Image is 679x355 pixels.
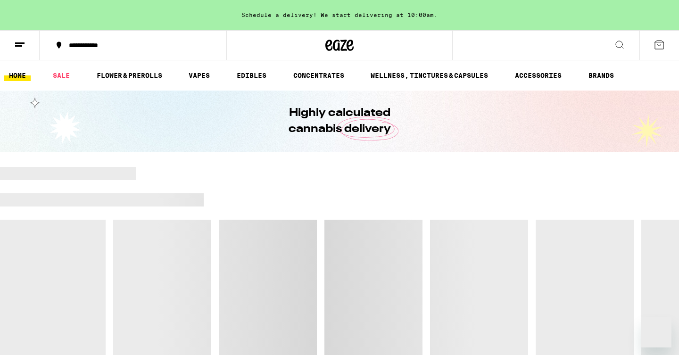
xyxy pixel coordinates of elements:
[48,70,75,81] a: SALE
[184,70,215,81] a: VAPES
[4,70,31,81] a: HOME
[232,70,271,81] a: EDIBLES
[92,70,167,81] a: FLOWER & PREROLLS
[584,70,619,81] a: BRANDS
[262,105,417,137] h1: Highly calculated cannabis delivery
[641,317,671,347] iframe: Button to launch messaging window
[289,70,349,81] a: CONCENTRATES
[510,70,566,81] a: ACCESSORIES
[366,70,493,81] a: WELLNESS, TINCTURES & CAPSULES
